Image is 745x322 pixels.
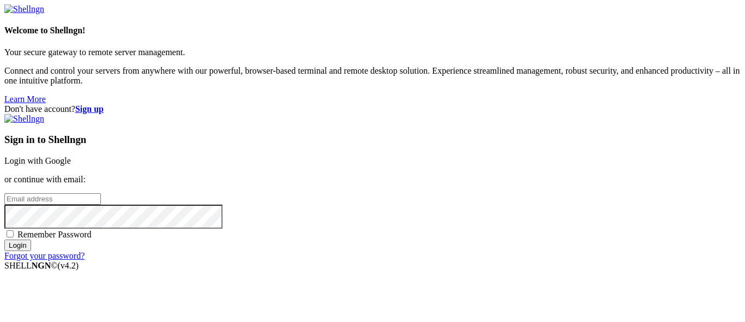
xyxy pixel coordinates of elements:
[58,261,79,270] span: 4.2.0
[4,47,741,57] p: Your secure gateway to remote server management.
[4,175,741,184] p: or continue with email:
[17,230,92,239] span: Remember Password
[4,104,741,114] div: Don't have account?
[4,94,46,104] a: Learn More
[4,261,79,270] span: SHELL ©
[4,134,741,146] h3: Sign in to Shellngn
[4,114,44,124] img: Shellngn
[4,240,31,251] input: Login
[7,230,14,237] input: Remember Password
[32,261,51,270] b: NGN
[4,66,741,86] p: Connect and control your servers from anywhere with our powerful, browser-based terminal and remo...
[4,26,741,35] h4: Welcome to Shellngn!
[4,193,101,205] input: Email address
[4,4,44,14] img: Shellngn
[75,104,104,114] a: Sign up
[4,156,71,165] a: Login with Google
[4,251,85,260] a: Forgot your password?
